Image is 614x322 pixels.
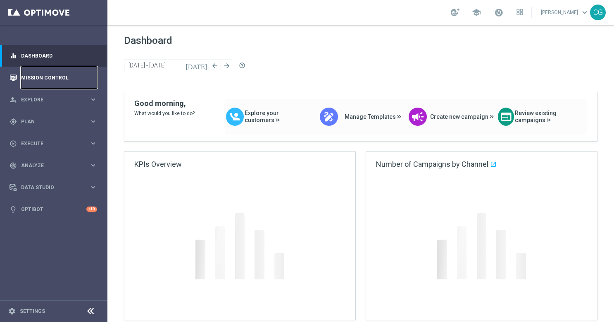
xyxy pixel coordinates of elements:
[9,53,98,59] button: equalizer Dashboard
[10,162,89,169] div: Analyze
[9,118,98,125] button: gps_fixed Plan keyboard_arrow_right
[89,183,97,191] i: keyboard_arrow_right
[10,198,97,220] div: Optibot
[9,140,98,147] button: play_circle_outline Execute keyboard_arrow_right
[20,309,45,314] a: Settings
[10,67,97,89] div: Mission Control
[10,52,17,60] i: equalizer
[10,140,17,147] i: play_circle_outline
[86,207,97,212] div: +10
[21,141,89,146] span: Execute
[21,198,86,220] a: Optibot
[89,139,97,147] i: keyboard_arrow_right
[89,96,97,103] i: keyboard_arrow_right
[10,162,17,169] i: track_changes
[10,96,89,103] div: Explore
[9,206,98,213] button: lightbulb Optibot +10
[10,118,17,125] i: gps_fixed
[21,185,89,190] span: Data Studio
[10,96,17,103] i: person_search
[540,6,590,19] a: [PERSON_NAME]keyboard_arrow_down
[10,140,89,147] div: Execute
[10,118,89,125] div: Plan
[9,74,98,81] button: Mission Control
[10,184,89,191] div: Data Studio
[8,308,16,315] i: settings
[10,206,17,213] i: lightbulb
[21,163,89,168] span: Analyze
[9,96,98,103] button: person_search Explore keyboard_arrow_right
[21,97,89,102] span: Explore
[10,45,97,67] div: Dashboard
[89,118,97,125] i: keyboard_arrow_right
[580,8,589,17] span: keyboard_arrow_down
[21,45,97,67] a: Dashboard
[21,119,89,124] span: Plan
[21,67,97,89] a: Mission Control
[590,5,606,20] div: CG
[9,184,98,191] button: Data Studio keyboard_arrow_right
[472,8,481,17] span: school
[9,162,98,169] button: track_changes Analyze keyboard_arrow_right
[89,161,97,169] i: keyboard_arrow_right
